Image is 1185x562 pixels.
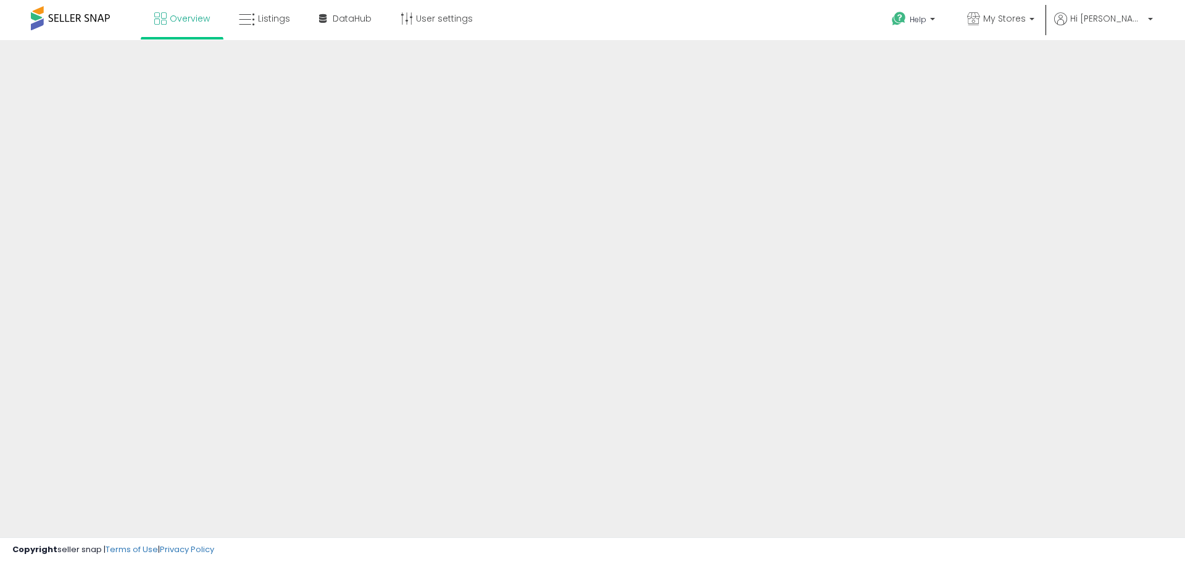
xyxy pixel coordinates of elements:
[12,543,57,555] strong: Copyright
[983,12,1026,25] span: My Stores
[1070,12,1144,25] span: Hi [PERSON_NAME]
[258,12,290,25] span: Listings
[910,14,926,25] span: Help
[160,543,214,555] a: Privacy Policy
[170,12,210,25] span: Overview
[333,12,372,25] span: DataHub
[882,2,947,40] a: Help
[891,11,907,27] i: Get Help
[106,543,158,555] a: Terms of Use
[1054,12,1153,40] a: Hi [PERSON_NAME]
[12,544,214,556] div: seller snap | |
